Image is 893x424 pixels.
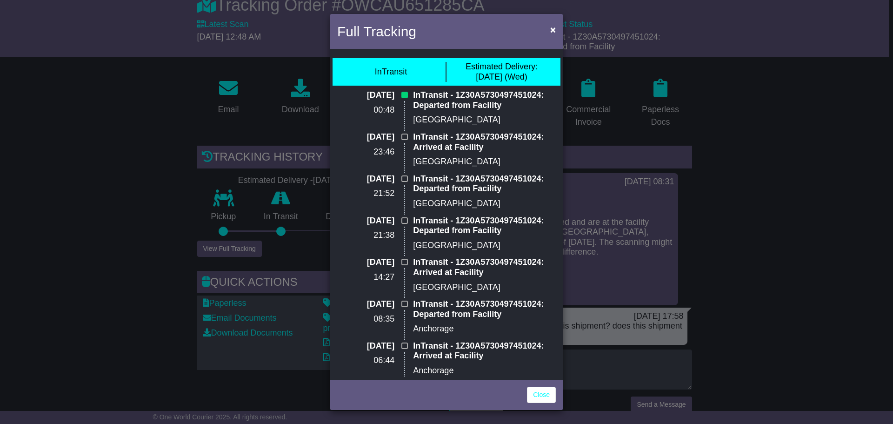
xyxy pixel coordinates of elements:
[413,283,556,293] p: [GEOGRAPHIC_DATA]
[466,62,538,82] div: [DATE] (Wed)
[337,216,394,226] p: [DATE]
[337,174,394,184] p: [DATE]
[337,188,394,199] p: 21:52
[337,356,394,366] p: 06:44
[413,241,556,251] p: [GEOGRAPHIC_DATA]
[337,272,394,283] p: 14:27
[413,199,556,209] p: [GEOGRAPHIC_DATA]
[413,115,556,125] p: [GEOGRAPHIC_DATA]
[337,147,394,157] p: 23:46
[550,24,556,35] span: ×
[337,21,416,42] h4: Full Tracking
[413,366,556,376] p: Anchorage
[413,341,556,361] p: InTransit - 1Z30A5730497451024: Arrived at Facility
[337,230,394,241] p: 21:38
[413,257,556,277] p: InTransit - 1Z30A5730497451024: Arrived at Facility
[413,299,556,319] p: InTransit - 1Z30A5730497451024: Departed from Facility
[413,90,556,110] p: InTransit - 1Z30A5730497451024: Departed from Facility
[337,341,394,351] p: [DATE]
[337,132,394,142] p: [DATE]
[337,105,394,115] p: 00:48
[337,314,394,324] p: 08:35
[413,174,556,194] p: InTransit - 1Z30A5730497451024: Departed from Facility
[337,90,394,101] p: [DATE]
[337,257,394,268] p: [DATE]
[337,299,394,310] p: [DATE]
[527,387,556,403] a: Close
[413,324,556,334] p: Anchorage
[413,132,556,152] p: InTransit - 1Z30A5730497451024: Arrived at Facility
[466,62,538,71] span: Estimated Delivery:
[413,216,556,236] p: InTransit - 1Z30A5730497451024: Departed from Facility
[375,67,407,77] div: InTransit
[546,20,560,39] button: Close
[413,157,556,167] p: [GEOGRAPHIC_DATA]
